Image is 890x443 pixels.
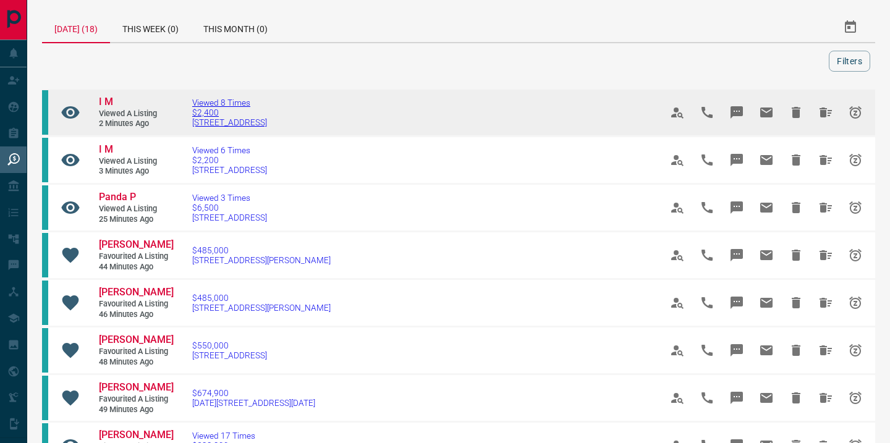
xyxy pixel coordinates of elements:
a: [PERSON_NAME] [99,429,173,442]
div: condos.ca [42,138,48,182]
span: Call [692,240,722,270]
a: Viewed 3 Times$6,500[STREET_ADDRESS] [192,193,267,222]
span: Call [692,335,722,365]
span: $2,200 [192,155,267,165]
span: Message [722,145,752,175]
span: $485,000 [192,293,331,303]
span: Snooze [841,288,870,318]
a: [PERSON_NAME] [99,334,173,347]
div: This Month (0) [191,12,280,42]
div: [DATE] (18) [42,12,110,43]
span: Snooze [841,383,870,413]
div: condos.ca [42,281,48,325]
span: Panda P [99,191,136,203]
span: Email [752,240,781,270]
span: Hide All from Ben Arceneaux [811,240,841,270]
span: Message [722,335,752,365]
div: condos.ca [42,185,48,230]
div: condos.ca [42,376,48,420]
span: Call [692,383,722,413]
span: Call [692,98,722,127]
a: Viewed 8 Times$2,400[STREET_ADDRESS] [192,98,267,127]
span: $6,500 [192,203,267,213]
span: Hide [781,240,811,270]
span: [PERSON_NAME] [99,286,174,298]
span: Call [692,288,722,318]
span: Hide [781,145,811,175]
span: 44 minutes ago [99,262,173,272]
span: Favourited a Listing [99,394,173,405]
span: View Profile [663,193,692,222]
a: [PERSON_NAME] [99,286,173,299]
span: 49 minutes ago [99,405,173,415]
span: View Profile [663,335,692,365]
span: Viewed a Listing [99,156,173,167]
span: Hide All from I M [811,98,841,127]
a: Panda P [99,191,173,204]
span: Hide [781,98,811,127]
span: Favourited a Listing [99,251,173,262]
span: View Profile [663,98,692,127]
span: View Profile [663,288,692,318]
span: [STREET_ADDRESS] [192,117,267,127]
span: Hide All from Ben Arceneaux [811,288,841,318]
div: condos.ca [42,233,48,277]
span: [STREET_ADDRESS] [192,165,267,175]
span: 48 minutes ago [99,357,173,368]
a: I M [99,143,173,156]
span: View Profile [663,145,692,175]
span: $2,400 [192,108,267,117]
span: $485,000 [192,245,331,255]
span: Snooze [841,193,870,222]
span: Hide All from Ben Arceneaux [811,335,841,365]
button: Select Date Range [836,12,865,42]
span: $674,900 [192,388,315,398]
span: Hide All from I M [811,145,841,175]
span: Hide All from Panda P [811,193,841,222]
a: $485,000[STREET_ADDRESS][PERSON_NAME] [192,245,331,265]
span: [STREET_ADDRESS][PERSON_NAME] [192,255,331,265]
a: $485,000[STREET_ADDRESS][PERSON_NAME] [192,293,331,313]
span: Message [722,288,752,318]
a: [PERSON_NAME] [99,381,173,394]
span: [PERSON_NAME] [99,381,174,393]
span: Email [752,98,781,127]
span: Email [752,288,781,318]
span: [DATE][STREET_ADDRESS][DATE] [192,398,315,408]
span: Hide [781,193,811,222]
a: [PERSON_NAME] [99,238,173,251]
span: Message [722,98,752,127]
span: [PERSON_NAME] [99,238,174,250]
span: Call [692,193,722,222]
span: $550,000 [192,340,267,350]
span: 2 minutes ago [99,119,173,129]
a: $674,900[DATE][STREET_ADDRESS][DATE] [192,388,315,408]
span: Viewed a Listing [99,109,173,119]
a: Viewed 6 Times$2,200[STREET_ADDRESS] [192,145,267,175]
span: [PERSON_NAME] [99,429,174,441]
span: [STREET_ADDRESS] [192,213,267,222]
span: View Profile [663,383,692,413]
span: Snooze [841,335,870,365]
span: Viewed a Listing [99,204,173,214]
span: [STREET_ADDRESS][PERSON_NAME] [192,303,331,313]
div: condos.ca [42,328,48,373]
span: View Profile [663,240,692,270]
span: Favourited a Listing [99,347,173,357]
span: Snooze [841,240,870,270]
span: Viewed 8 Times [192,98,267,108]
button: Filters [829,51,870,72]
span: Message [722,193,752,222]
span: Call [692,145,722,175]
span: Message [722,240,752,270]
span: Favourited a Listing [99,299,173,310]
span: Snooze [841,145,870,175]
a: $550,000[STREET_ADDRESS] [192,340,267,360]
span: Viewed 6 Times [192,145,267,155]
div: condos.ca [42,90,48,135]
span: Email [752,145,781,175]
span: Snooze [841,98,870,127]
span: I M [99,96,113,108]
span: Email [752,383,781,413]
span: Viewed 17 Times [192,431,267,441]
